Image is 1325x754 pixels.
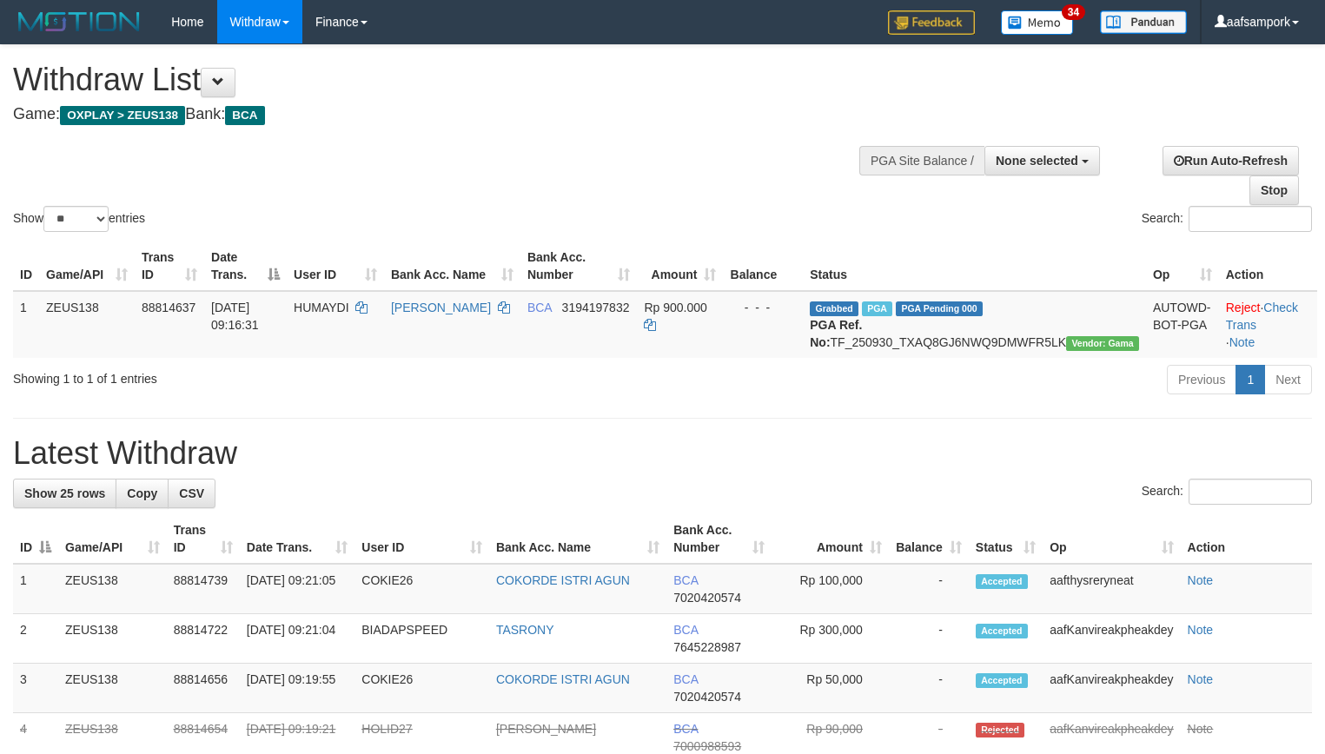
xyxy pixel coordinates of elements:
th: Balance [723,241,803,291]
td: COKIE26 [354,664,489,713]
input: Search: [1189,479,1312,505]
a: Note [1188,672,1214,686]
span: 34 [1062,4,1085,20]
span: Marked by aafsolysreylen [862,301,892,316]
span: None selected [996,154,1078,168]
span: BCA [673,573,698,587]
a: Copy [116,479,169,508]
span: Copy 7020420574 to clipboard [673,591,741,605]
a: Previous [1167,365,1236,394]
a: Run Auto-Refresh [1163,146,1299,175]
span: PGA Pending [896,301,983,316]
th: Op: activate to sort column ascending [1043,514,1180,564]
a: TASRONY [496,623,554,637]
th: User ID: activate to sort column ascending [354,514,489,564]
span: BCA [673,672,698,686]
span: Accepted [976,624,1028,638]
th: Bank Acc. Name: activate to sort column ascending [384,241,520,291]
a: Stop [1249,175,1299,205]
th: Trans ID: activate to sort column ascending [135,241,204,291]
td: - [889,664,969,713]
td: 88814656 [167,664,240,713]
td: - [889,614,969,664]
td: ZEUS138 [39,291,135,358]
span: Accepted [976,574,1028,589]
img: panduan.png [1100,10,1187,34]
span: CSV [179,486,204,500]
label: Search: [1142,479,1312,505]
th: Date Trans.: activate to sort column descending [204,241,287,291]
a: Show 25 rows [13,479,116,508]
span: Vendor URL: https://trx31.1velocity.biz [1066,336,1139,351]
h4: Game: Bank: [13,106,866,123]
a: Note [1188,623,1214,637]
a: Check Trans [1226,301,1298,332]
img: Feedback.jpg [888,10,975,35]
td: ZEUS138 [58,614,167,664]
span: Accepted [976,673,1028,688]
div: - - - [730,299,796,316]
a: COKORDE ISTRI AGUN [496,672,630,686]
span: Copy 3194197832 to clipboard [562,301,630,314]
span: Copy 7645228987 to clipboard [673,640,741,654]
span: Copy [127,486,157,500]
a: [PERSON_NAME] [391,301,491,314]
a: Note [1188,573,1214,587]
td: 3 [13,664,58,713]
th: Trans ID: activate to sort column ascending [167,514,240,564]
td: 1 [13,291,39,358]
a: Note [1188,722,1214,736]
img: MOTION_logo.png [13,9,145,35]
td: · · [1219,291,1317,358]
th: Amount: activate to sort column ascending [772,514,889,564]
td: 2 [13,614,58,664]
span: OXPLAY > ZEUS138 [60,106,185,125]
td: BIADAPSPEED [354,614,489,664]
a: [PERSON_NAME] [496,722,596,736]
span: Show 25 rows [24,486,105,500]
th: Action [1181,514,1312,564]
span: [DATE] 09:16:31 [211,301,259,332]
span: 88814637 [142,301,195,314]
th: Op: activate to sort column ascending [1146,241,1219,291]
td: Rp 100,000 [772,564,889,614]
td: Rp 300,000 [772,614,889,664]
th: Game/API: activate to sort column ascending [58,514,167,564]
label: Search: [1142,206,1312,232]
input: Search: [1189,206,1312,232]
td: TF_250930_TXAQ8GJ6NWQ9DMWFR5LK [803,291,1146,358]
span: BCA [225,106,264,125]
div: PGA Site Balance / [859,146,984,175]
select: Showentries [43,206,109,232]
label: Show entries [13,206,145,232]
th: ID: activate to sort column descending [13,514,58,564]
td: aafthysreryneat [1043,564,1180,614]
a: CSV [168,479,215,508]
th: Status: activate to sort column ascending [969,514,1043,564]
td: AUTOWD-BOT-PGA [1146,291,1219,358]
span: Copy 7000988593 to clipboard [673,739,741,753]
td: [DATE] 09:21:05 [240,564,355,614]
td: Rp 50,000 [772,664,889,713]
th: Date Trans.: activate to sort column ascending [240,514,355,564]
th: Bank Acc. Name: activate to sort column ascending [489,514,666,564]
span: BCA [673,722,698,736]
td: COKIE26 [354,564,489,614]
b: PGA Ref. No: [810,318,862,349]
button: None selected [984,146,1100,175]
th: Bank Acc. Number: activate to sort column ascending [520,241,637,291]
td: 88814739 [167,564,240,614]
span: Rejected [976,723,1024,737]
span: BCA [527,301,552,314]
td: 88814722 [167,614,240,664]
th: ID [13,241,39,291]
h1: Latest Withdraw [13,436,1312,471]
a: COKORDE ISTRI AGUN [496,573,630,587]
td: ZEUS138 [58,564,167,614]
th: Balance: activate to sort column ascending [889,514,969,564]
span: BCA [673,623,698,637]
th: Amount: activate to sort column ascending [637,241,723,291]
span: HUMAYDI [294,301,349,314]
span: Rp 900.000 [644,301,706,314]
td: [DATE] 09:21:04 [240,614,355,664]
